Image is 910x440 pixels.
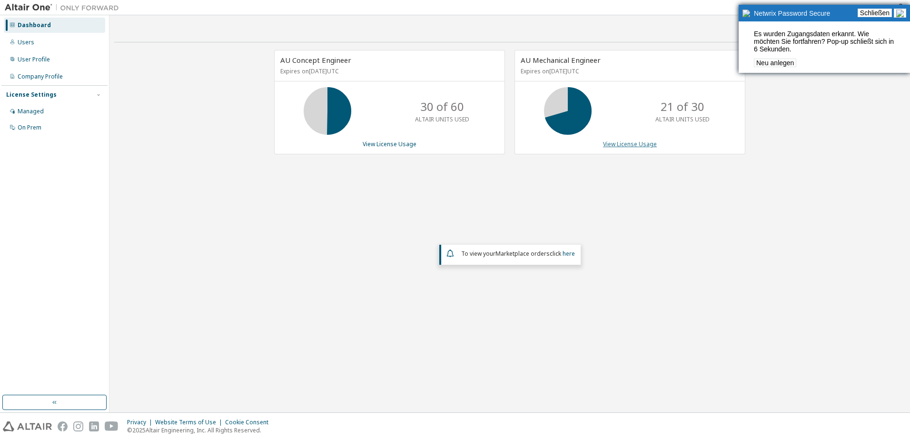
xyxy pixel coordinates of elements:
p: 21 of 30 [661,99,704,115]
img: Altair One [5,3,124,12]
div: Managed [18,108,44,115]
p: Expires on [DATE] UTC [521,67,737,75]
p: ALTAIR UNITS USED [415,115,469,123]
img: facebook.svg [58,421,68,431]
span: AU Mechanical Engineer [521,55,601,65]
p: Expires on [DATE] UTC [280,67,496,75]
img: altair_logo.svg [3,421,52,431]
a: View License Usage [603,140,657,148]
div: On Prem [18,124,41,131]
div: User Profile [18,56,50,63]
a: View License Usage [363,140,416,148]
div: Dashboard [18,21,51,29]
img: linkedin.svg [89,421,99,431]
div: Company Profile [18,73,63,80]
span: AU Concept Engineer [280,55,351,65]
div: Users [18,39,34,46]
p: ALTAIR UNITS USED [655,115,710,123]
img: youtube.svg [105,421,119,431]
div: Privacy [127,419,155,426]
p: © 2025 Altair Engineering, Inc. All Rights Reserved. [127,426,274,434]
img: instagram.svg [73,421,83,431]
div: License Settings [6,91,57,99]
p: 30 of 60 [420,99,464,115]
div: Website Terms of Use [155,419,225,426]
em: Marketplace orders [495,250,550,258]
span: To view your click [461,250,575,258]
div: Cookie Consent [225,419,274,426]
a: here [563,250,575,258]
